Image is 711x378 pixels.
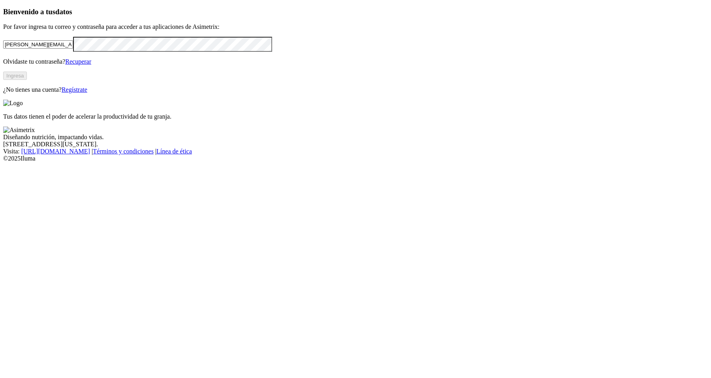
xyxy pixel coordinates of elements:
[62,86,87,93] a: Regístrate
[3,141,708,148] div: [STREET_ADDRESS][US_STATE].
[156,148,192,155] a: Línea de ética
[3,72,27,80] button: Ingresa
[3,113,708,120] p: Tus datos tienen el poder de acelerar la productividad de tu granja.
[3,40,73,49] input: Tu correo
[65,58,91,65] a: Recuperar
[3,127,35,134] img: Asimetrix
[21,148,90,155] a: [URL][DOMAIN_NAME]
[55,8,72,16] span: datos
[93,148,154,155] a: Términos y condiciones
[3,58,708,65] p: Olvidaste tu contraseña?
[3,8,708,16] h3: Bienvenido a tus
[3,155,708,162] div: © 2025 Iluma
[3,134,708,141] div: Diseñando nutrición, impactando vidas.
[3,148,708,155] div: Visita : | |
[3,23,708,30] p: Por favor ingresa tu correo y contraseña para acceder a tus aplicaciones de Asimetrix:
[3,100,23,107] img: Logo
[3,86,708,93] p: ¿No tienes una cuenta?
